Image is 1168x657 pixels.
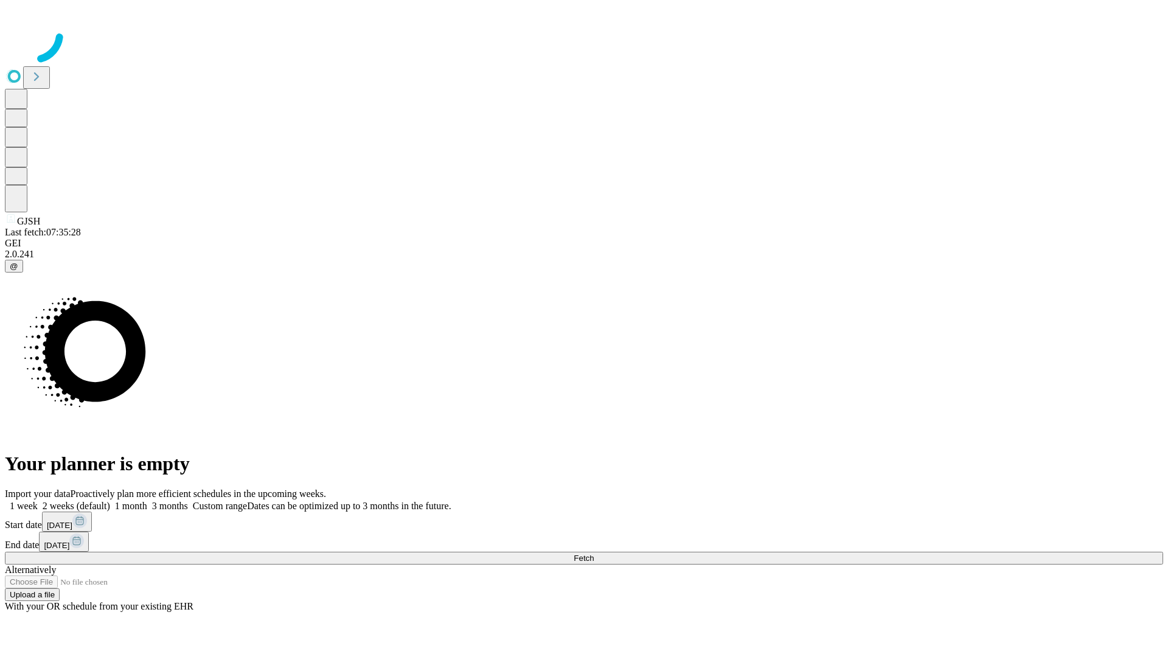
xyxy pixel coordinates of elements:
[39,532,89,552] button: [DATE]
[71,488,326,499] span: Proactively plan more efficient schedules in the upcoming weeks.
[47,521,72,530] span: [DATE]
[17,216,40,226] span: GJSH
[5,227,81,237] span: Last fetch: 07:35:28
[5,488,71,499] span: Import your data
[42,512,92,532] button: [DATE]
[10,262,18,271] span: @
[10,501,38,511] span: 1 week
[44,541,69,550] span: [DATE]
[5,260,23,273] button: @
[193,501,247,511] span: Custom range
[5,552,1163,565] button: Fetch
[574,554,594,563] span: Fetch
[5,249,1163,260] div: 2.0.241
[5,453,1163,475] h1: Your planner is empty
[247,501,451,511] span: Dates can be optimized up to 3 months in the future.
[5,588,60,601] button: Upload a file
[115,501,147,511] span: 1 month
[152,501,188,511] span: 3 months
[5,601,193,611] span: With your OR schedule from your existing EHR
[5,565,56,575] span: Alternatively
[5,532,1163,552] div: End date
[43,501,110,511] span: 2 weeks (default)
[5,238,1163,249] div: GEI
[5,512,1163,532] div: Start date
